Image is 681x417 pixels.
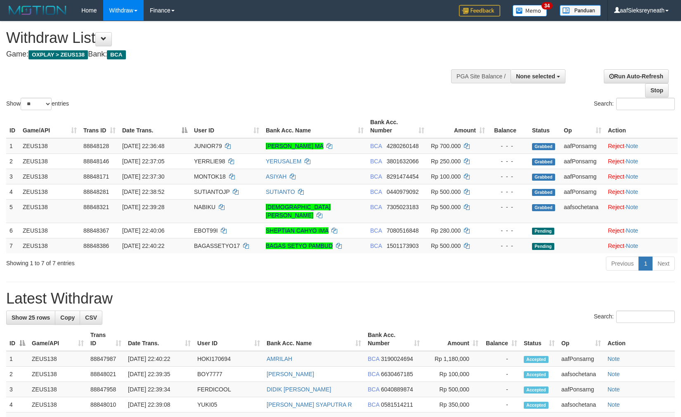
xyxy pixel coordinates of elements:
span: Grabbed [532,174,555,181]
a: Note [626,143,638,149]
a: Note [608,386,620,393]
span: Copy 7080516848 to clipboard [387,227,419,234]
a: BAGAS SETYO PAMBUD [266,243,333,249]
span: Show 25 rows [12,314,50,321]
img: Feedback.jpg [459,5,500,16]
button: None selected [511,69,565,83]
th: Bank Acc. Number: activate to sort column ascending [367,115,428,138]
a: Copy [55,311,80,325]
td: 6 [6,223,19,238]
th: Trans ID: activate to sort column ascending [87,327,125,351]
span: OXPLAY > ZEUS138 [28,50,88,59]
a: AMRILAH [267,356,292,362]
td: aafPonsarng [560,138,605,154]
th: Bank Acc. Number: activate to sort column ascending [364,327,423,351]
td: ZEUS138 [28,382,87,397]
span: BCA [368,371,379,377]
span: Copy 0440979092 to clipboard [387,188,419,195]
span: Rp 100.000 [431,173,461,180]
span: [DATE] 22:37:30 [122,173,164,180]
td: ZEUS138 [19,238,80,253]
span: Grabbed [532,143,555,150]
div: PGA Site Balance / [451,69,511,83]
span: [DATE] 22:40:22 [122,243,164,249]
span: Copy 0581514211 to clipboard [381,401,413,408]
span: 88848321 [83,204,109,210]
label: Search: [594,98,675,110]
td: [DATE] 22:40:22 [125,351,194,367]
td: [DATE] 22:39:08 [125,397,194,412]
a: Note [626,227,638,234]
td: 1 [6,138,19,154]
a: Stop [645,83,669,97]
td: 88847987 [87,351,125,367]
th: Balance [488,115,529,138]
td: 1 [6,351,28,367]
span: BCA [370,143,382,149]
a: Note [626,173,638,180]
a: Note [626,188,638,195]
a: SHEPTIAN CAHYO IMA [266,227,329,234]
h1: Latest Withdraw [6,290,675,307]
td: 88848021 [87,367,125,382]
a: [DEMOGRAPHIC_DATA][PERSON_NAME] [266,204,331,219]
span: Rp 500.000 [431,188,461,195]
td: ZEUS138 [19,199,80,223]
span: Grabbed [532,158,555,165]
span: CSV [85,314,97,321]
td: 3 [6,169,19,184]
td: · [605,223,678,238]
a: Reject [608,243,624,249]
a: DIDIK [PERSON_NAME] [267,386,331,393]
span: BCA [370,188,382,195]
th: Bank Acc. Name: activate to sort column ascending [262,115,367,138]
span: BCA [368,401,379,408]
a: CSV [80,311,102,325]
span: BCA [368,386,379,393]
span: JUNIOR79 [194,143,222,149]
th: Action [604,327,675,351]
span: 88848128 [83,143,109,149]
td: Rp 100,000 [423,367,482,382]
input: Search: [616,98,675,110]
span: Grabbed [532,189,555,196]
td: aafPonsarng [558,382,604,397]
span: 34 [541,2,553,9]
h4: Game: Bank: [6,50,446,59]
th: Balance: activate to sort column ascending [482,327,520,351]
div: - - - [492,188,525,196]
th: ID [6,115,19,138]
td: ZEUS138 [28,397,87,412]
a: Note [626,158,638,165]
span: 88848146 [83,158,109,165]
td: 7 [6,238,19,253]
span: Copy 7305023183 to clipboard [387,204,419,210]
span: Rp 500.000 [431,243,461,249]
td: ZEUS138 [28,351,87,367]
span: Copy 3190024694 to clipboard [381,356,413,362]
td: 88847958 [87,382,125,397]
th: Amount: activate to sort column ascending [428,115,488,138]
a: ASIYAH [266,173,286,180]
td: ZEUS138 [19,223,80,238]
td: - [482,367,520,382]
label: Search: [594,311,675,323]
span: Copy 6040889874 to clipboard [381,386,413,393]
div: - - - [492,242,525,250]
img: panduan.png [560,5,601,16]
th: ID: activate to sort column descending [6,327,28,351]
span: Pending [532,243,554,250]
a: Note [608,371,620,377]
span: Accepted [524,402,549,409]
td: aafsochetana [558,367,604,382]
td: 2 [6,153,19,169]
td: BOY7777 [194,367,263,382]
td: · [605,153,678,169]
span: Copy 1501173903 to clipboard [387,243,419,249]
img: MOTION_logo.png [6,4,69,16]
div: Showing 1 to 7 of 7 entries [6,256,278,267]
span: Rp 280.000 [431,227,461,234]
a: Reject [608,158,624,165]
span: BCA [370,158,382,165]
a: [PERSON_NAME] MA [266,143,323,149]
